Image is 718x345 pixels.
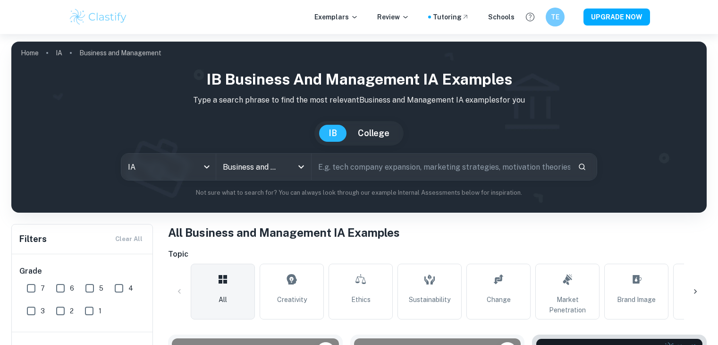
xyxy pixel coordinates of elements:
button: UPGRADE NOW [583,9,650,26]
h1: All Business and Management IA Examples [168,224,707,241]
h6: Filters [19,233,47,246]
a: Tutoring [433,12,469,22]
span: Change [487,294,511,305]
span: 7 [41,283,45,293]
h6: Topic [168,249,707,260]
h6: Grade [19,266,146,277]
p: Exemplars [314,12,358,22]
span: 5 [99,283,103,293]
div: IA [121,154,216,180]
span: Brand Image [617,294,656,305]
span: Sustainability [409,294,450,305]
span: 1 [99,306,101,316]
button: TE [546,8,565,26]
a: Schools [488,12,515,22]
span: 3 [41,306,45,316]
h1: IB Business and Management IA examples [19,68,699,91]
p: Not sure what to search for? You can always look through our example Internal Assessments below f... [19,188,699,198]
h6: TE [549,12,560,22]
p: Business and Management [79,48,161,58]
button: Search [574,159,590,175]
span: Market Penetration [540,294,595,315]
input: E.g. tech company expansion, marketing strategies, motivation theories... [312,154,570,180]
span: 4 [128,283,133,293]
button: Help and Feedback [522,9,538,25]
img: profile cover [11,42,707,213]
button: Open [295,160,308,173]
span: Creativity [277,294,307,305]
span: Ethics [351,294,371,305]
span: 2 [70,306,74,316]
p: Type a search phrase to find the most relevant Business and Management IA examples for you [19,95,699,106]
a: IA [56,46,62,60]
img: Clastify logo [68,8,128,26]
p: Review [377,12,409,22]
button: College [348,125,399,142]
span: 6 [70,283,74,293]
a: Home [21,46,39,60]
button: IB [319,125,346,142]
span: All [219,294,227,305]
